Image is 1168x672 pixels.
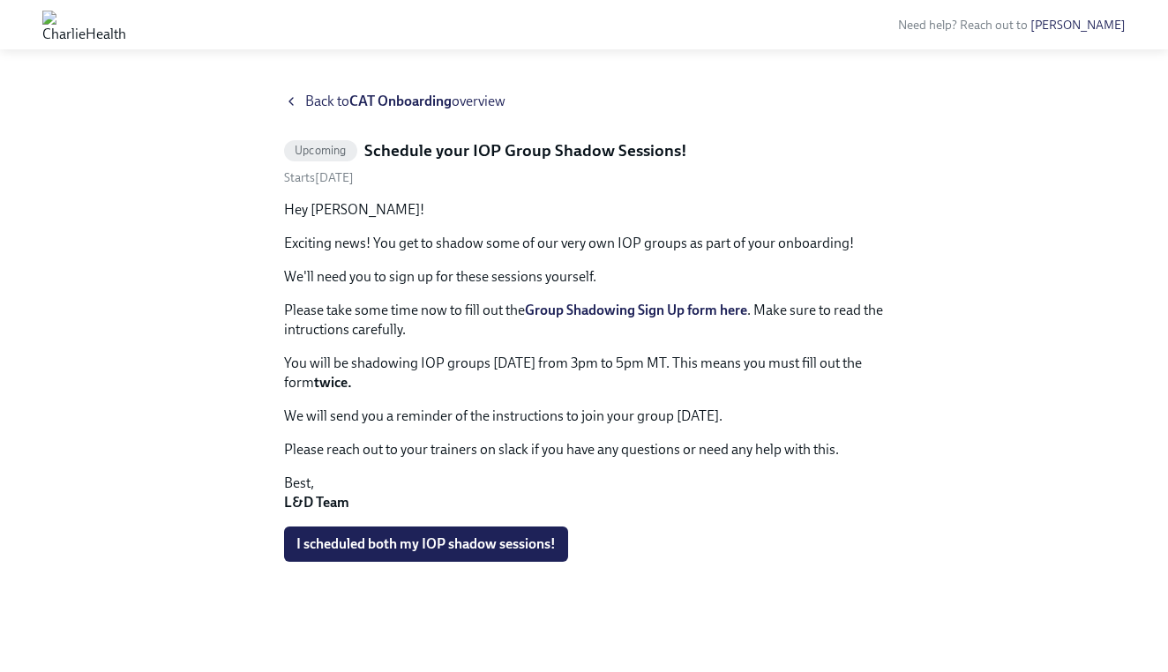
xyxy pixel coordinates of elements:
span: Need help? Reach out to [898,18,1126,33]
button: I scheduled both my IOP shadow sessions! [284,526,568,562]
a: Group Shadowing Sign Up form here [525,302,747,318]
strong: CAT Onboarding [349,93,452,109]
span: I scheduled both my IOP shadow sessions! [296,535,556,553]
p: Please reach out to your trainers on slack if you have any questions or need any help with this. [284,440,884,459]
p: Please take some time now to fill out the . Make sure to read the intructions carefully. [284,301,884,340]
a: Back toCAT Onboardingoverview [284,92,884,111]
a: [PERSON_NAME] [1030,18,1126,33]
p: We'll need you to sign up for these sessions yourself. [284,267,884,287]
strong: L&D Team [284,494,349,511]
p: Exciting news! You get to shadow some of our very own IOP groups as part of your onboarding! [284,234,884,253]
p: Hey [PERSON_NAME]! [284,200,884,220]
span: Back to overview [305,92,505,111]
span: Upcoming [284,144,357,157]
span: Monday, September 22nd 2025, 9:00 am [284,170,354,185]
img: CharlieHealth [42,11,126,39]
p: Best, [284,474,884,512]
p: We will send you a reminder of the instructions to join your group [DATE]. [284,407,884,426]
strong: twice. [314,374,352,391]
p: You will be shadowing IOP groups [DATE] from 3pm to 5pm MT. This means you must fill out the form [284,354,884,392]
h5: Schedule your IOP Group Shadow Sessions! [364,139,687,162]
